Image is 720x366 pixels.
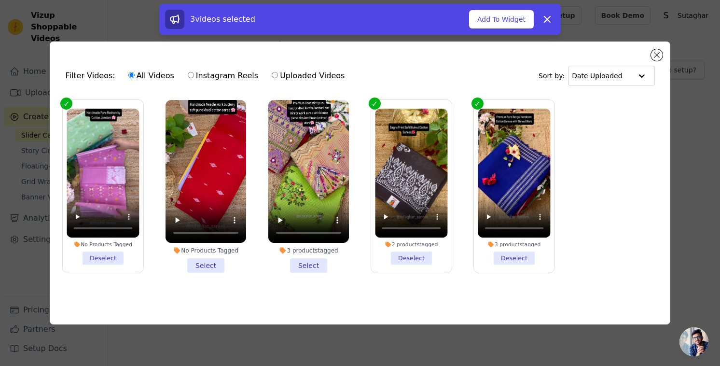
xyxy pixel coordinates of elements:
label: All Videos [128,70,175,82]
div: No Products Tagged [67,241,139,248]
button: Close modal [651,49,663,61]
label: Instagram Reels [187,70,259,82]
div: Sort by: [539,66,655,86]
div: 2 products tagged [375,241,447,248]
button: Add To Widget [469,10,534,28]
div: 3 products tagged [478,241,550,248]
a: Open chat [679,327,708,356]
div: Filter Videos: [65,65,350,87]
span: 3 videos selected [190,14,255,24]
label: Uploaded Videos [271,70,345,82]
div: No Products Tagged [166,247,246,254]
div: 3 products tagged [268,247,349,254]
